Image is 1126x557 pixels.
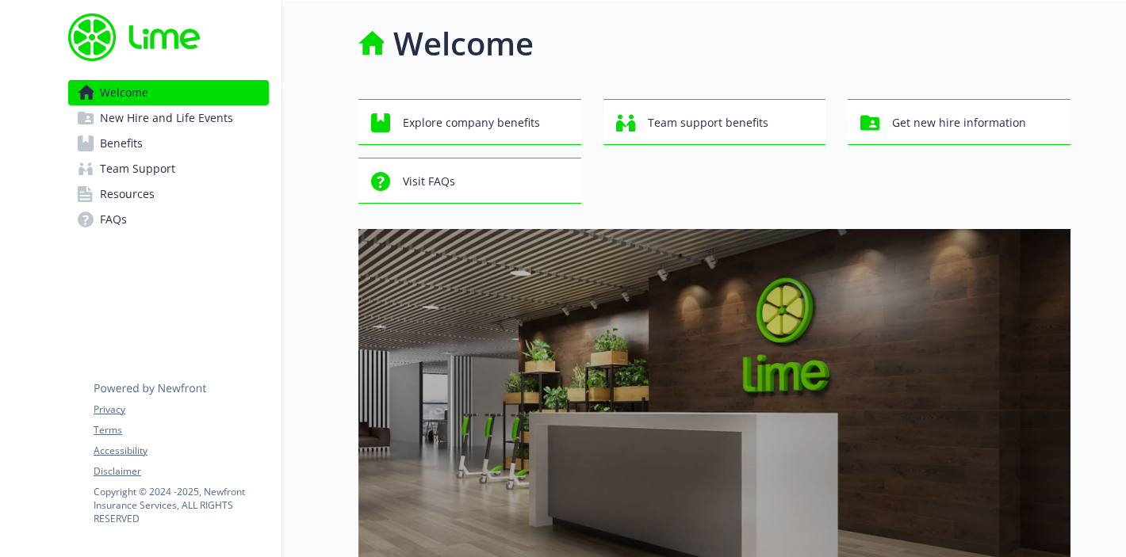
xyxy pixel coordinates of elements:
a: Team Support [68,156,269,181]
span: Explore company benefits [403,108,540,138]
span: Team Support [100,156,175,181]
a: Privacy [94,402,268,417]
a: Accessibility [94,444,268,458]
span: Visit FAQs [403,166,455,196]
span: Benefits [100,131,143,156]
a: Resources [68,181,269,207]
span: Welcome [100,80,148,105]
span: Team support benefits [648,108,768,138]
h1: Welcome [393,20,534,67]
button: Explore company benefits [358,99,581,145]
span: Get new hire information [892,108,1026,138]
span: New Hire and Life Events [100,105,233,131]
a: New Hire and Life Events [68,105,269,131]
p: Copyright © 2024 - 2025 , Newfront Insurance Services, ALL RIGHTS RESERVED [94,485,268,525]
a: Benefits [68,131,269,156]
button: Get new hire information [848,99,1070,145]
button: Team support benefits [603,99,826,145]
a: Welcome [68,80,269,105]
a: FAQs [68,207,269,232]
button: Visit FAQs [358,158,581,204]
a: Terms [94,423,268,437]
a: Disclaimer [94,464,268,479]
span: FAQs [100,207,127,232]
span: Resources [100,181,155,207]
